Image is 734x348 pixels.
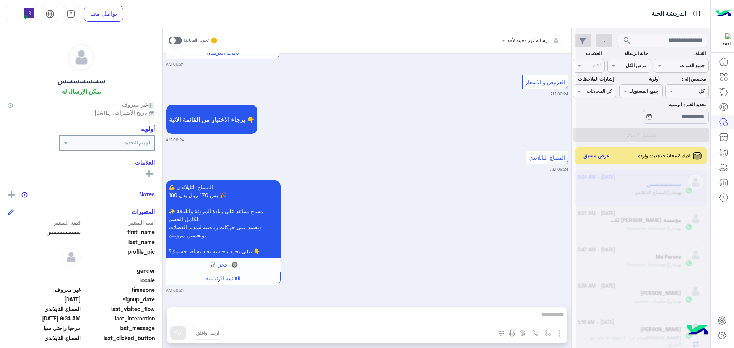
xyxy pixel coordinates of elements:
span: timezone [82,286,155,294]
span: null [8,276,81,284]
img: 322853014244696 [718,33,731,47]
a: tab [63,6,78,22]
span: المساج التايلاندي [8,305,81,313]
span: باقات العرسان [206,49,239,56]
span: اسم المتغير [82,219,155,227]
img: profile [8,9,17,19]
small: 09:24 AM [166,61,184,67]
img: hulul-logo.png [684,317,711,344]
span: first_name [82,228,155,236]
span: رسالة غير معينة لأحد [507,37,547,43]
span: العروض و الاسعار [525,79,565,85]
h5: سسسسسسس [57,76,105,85]
img: defaultAdmin.png [68,44,94,70]
img: add [8,191,15,198]
span: المساج التايلاندي [529,154,565,161]
span: last_visited_flow [82,305,155,313]
img: userImage [24,8,34,18]
span: قيمة المتغير [8,219,81,227]
span: تاريخ الأشتراك : [DATE] [94,108,147,117]
div: اختر [593,61,602,70]
img: tab [692,9,702,18]
span: last_interaction [82,314,155,322]
label: العلامات [574,50,602,57]
span: signup_date [82,295,155,303]
span: سسسسسسس [8,228,81,236]
h6: العلامات [8,159,155,166]
h6: يمكن الإرسال له [62,88,101,95]
small: 09:24 AM [166,137,184,143]
img: tab [67,10,75,18]
span: null [8,267,81,275]
span: 2025-10-11T06:24:43.859Z [8,314,81,322]
span: 🔘 احجز الآن [208,261,238,268]
img: notes [21,192,28,198]
label: إشارات الملاحظات [574,76,613,83]
a: تواصل معنا [84,6,123,22]
img: defaultAdmin.png [62,248,81,267]
button: ارسل واغلق [192,327,223,340]
span: last_name [82,238,155,246]
small: تحويل المحادثة [183,37,209,44]
p: 11/10/2025, 9:24 AM [166,180,281,258]
span: غير معروف [8,286,81,294]
span: profile_pic [82,248,155,265]
img: Logo [716,6,731,22]
span: غير معروف [122,100,155,108]
span: gender [82,267,155,275]
b: لم يتم التحديد [125,140,150,146]
h6: Notes [139,191,155,197]
small: 09:24 AM [550,91,568,97]
div: loading... [637,109,650,123]
h6: المتغيرات [132,208,155,215]
span: 2025-09-18T07:21:10.206Z [8,295,81,303]
span: last_message [82,324,155,332]
img: tab [45,10,54,18]
h6: أولوية [141,125,155,132]
span: المساج التايلاندي [8,334,81,342]
small: 09:24 AM [166,287,184,293]
small: 09:24 AM [550,166,568,172]
span: القائمة الرئيسية [206,275,240,282]
span: مرحبا راحتي سبا [8,324,81,332]
button: تطبيق الفلاتر [573,128,709,142]
p: الدردشة الحية [651,9,686,19]
span: last_clicked_button [82,334,155,342]
span: locale [82,276,155,284]
span: برجاء الاختيار من القائمة الاتية 👇 [169,116,255,123]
